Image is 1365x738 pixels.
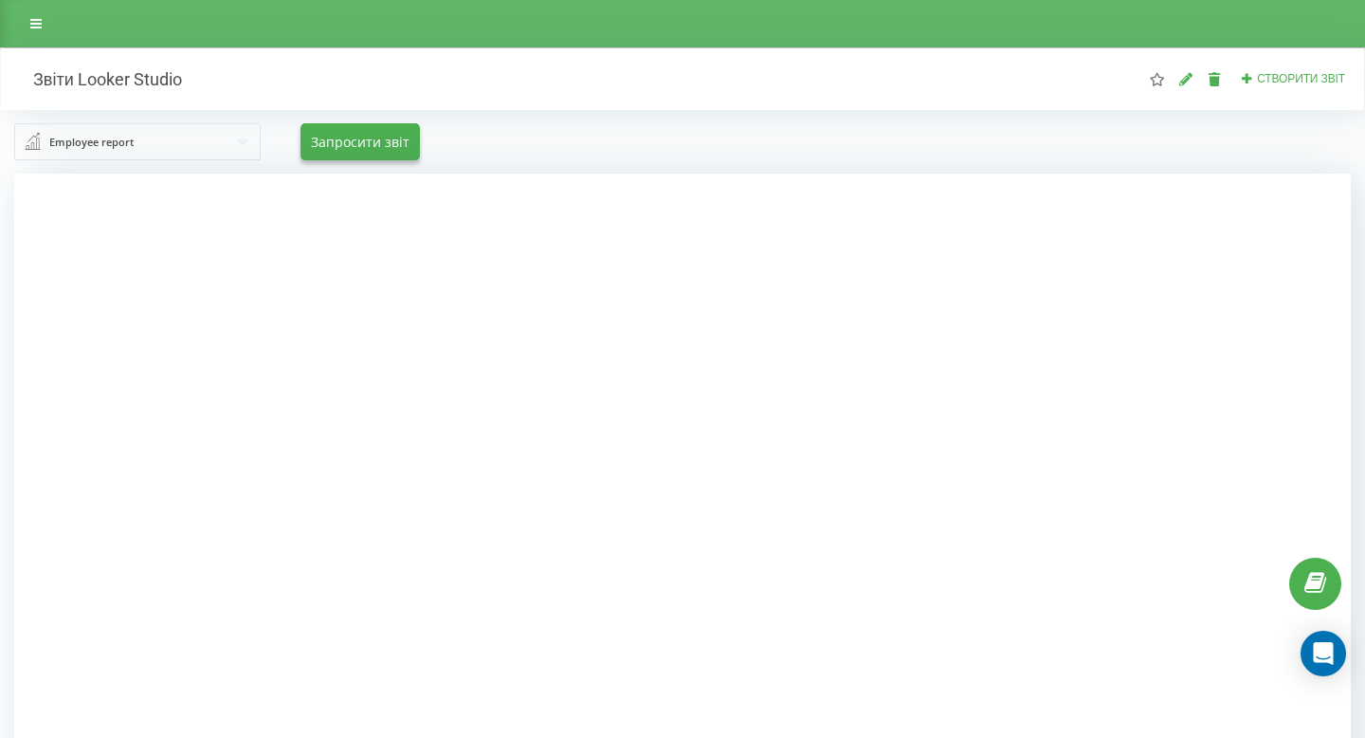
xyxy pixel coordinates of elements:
[1149,72,1165,85] i: Цей звіт буде завантажений першим при відкритті "Звіти Looker Studio". Ви можете призначити будь-...
[1235,71,1351,87] button: Створити звіт
[1207,72,1223,85] i: Видалити звіт
[14,68,182,90] h2: Звіти Looker Studio
[1178,72,1194,85] i: Редагувати звіт
[300,123,420,160] button: Запросити звіт
[1301,631,1346,676] div: Open Intercom Messenger
[1257,72,1345,85] span: Створити звіт
[1241,72,1254,83] i: Створити звіт
[49,132,134,153] div: Employee report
